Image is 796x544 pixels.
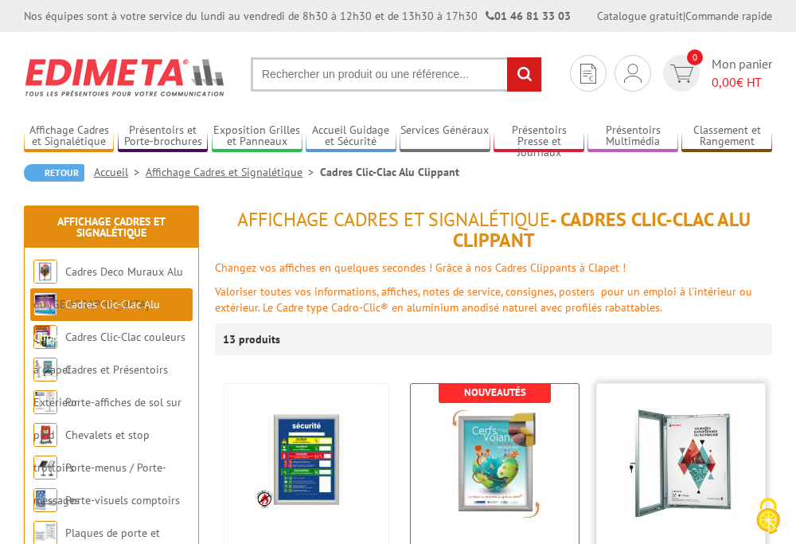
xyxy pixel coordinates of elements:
[24,164,84,182] a: Retour
[306,123,396,150] a: Accueil Guidage et Sécurité
[94,165,146,179] a: Accueil
[626,408,737,519] img: Cadres vitrines affiches-posters intérieur / extérieur
[212,123,302,150] a: Exposition Grilles et Panneaux
[33,260,57,284] img: Cadres Deco Muraux Alu ou Bois
[33,264,183,311] a: Cadres Deco Muraux Alu ou [GEOGRAPHIC_DATA]
[24,123,114,150] a: Affichage Cadres et Signalétique
[580,64,596,84] img: devis rapide
[24,8,571,24] div: Nos équipes sont à votre service du lundi au vendredi de 8h30 à 12h30 et de 13h30 à 17h30
[400,123,490,150] a: Services Généraux
[464,385,526,399] b: Nouveautés
[624,64,642,83] img: devis rapide
[597,8,772,24] div: |
[146,165,320,179] a: Affichage Cadres et Signalétique
[33,297,160,344] a: Cadres Clic-Clac Alu Clippant
[33,395,181,442] a: Porte-affiches de sol sur pied
[587,123,677,150] a: Présentoirs Multimédia
[33,460,166,507] a: Porte-menus / Porte-messages
[215,209,772,252] h1: - Cadres Clic-Clac Alu Clippant
[681,123,771,150] a: Classement et Rangement
[659,55,772,92] a: devis rapide 0 Mon panier 0,00€ HT
[215,260,626,275] font: Changez vos affiches en quelques secondes ! Grâce à nos Cadres Clippants à Clapet !
[237,207,550,232] span: Affichage Cadres et Signalétique
[486,9,571,23] strong: 01 46 81 33 03
[740,490,796,544] button: Cookies (fenêtre modale)
[507,57,541,92] input: rechercher
[685,9,772,23] a: Commande rapide
[712,73,772,92] span: € HT
[494,123,583,150] a: Présentoirs Presse et Journaux
[320,164,459,180] li: Cadres Clic-Clac Alu Clippant
[748,496,788,536] img: Cookies (fenêtre modale)
[57,214,166,240] a: Affichage Cadres et Signalétique
[118,123,208,150] a: Présentoirs et Porte-brochures
[33,330,185,377] a: Cadres Clic-Clac couleurs à clapet
[712,74,736,90] span: 0,00
[597,9,683,23] a: Catalogue gratuit
[670,65,693,83] img: devis rapide
[255,408,358,511] img: Cadre CLIC CLAC Mural ANTI-FEU
[24,48,227,107] img: Edimeta
[33,428,150,475] a: Chevalets et stop trottoirs
[439,408,551,519] img: Cadres Eco Clic-Clac pour l'intérieur - <strong>Adhésif</strong> formats A4 - A3
[215,284,752,315] font: Valoriser toutes vos informations, affiches, notes de service, consignes, posters pour un emploi ...
[712,55,772,92] span: Mon panier
[65,493,180,507] a: Porte-visuels comptoirs
[251,57,542,92] input: Rechercher un produit ou une référence...
[33,362,168,409] a: Cadres et Présentoirs Extérieur
[687,49,703,65] span: 0
[223,323,283,355] p: 13 produits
